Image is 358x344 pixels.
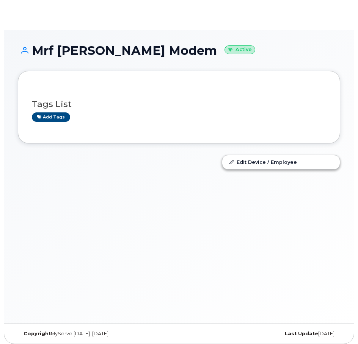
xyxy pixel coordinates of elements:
[32,100,326,109] h3: Tags List
[222,155,340,169] a: Edit Device / Employee
[24,331,51,336] strong: Copyright
[18,331,179,337] div: MyServe [DATE]–[DATE]
[32,112,70,122] a: Add tags
[179,331,340,337] div: [DATE]
[18,44,340,57] h1: Mrf [PERSON_NAME] Modem
[225,45,255,54] small: Active
[285,331,318,336] strong: Last Update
